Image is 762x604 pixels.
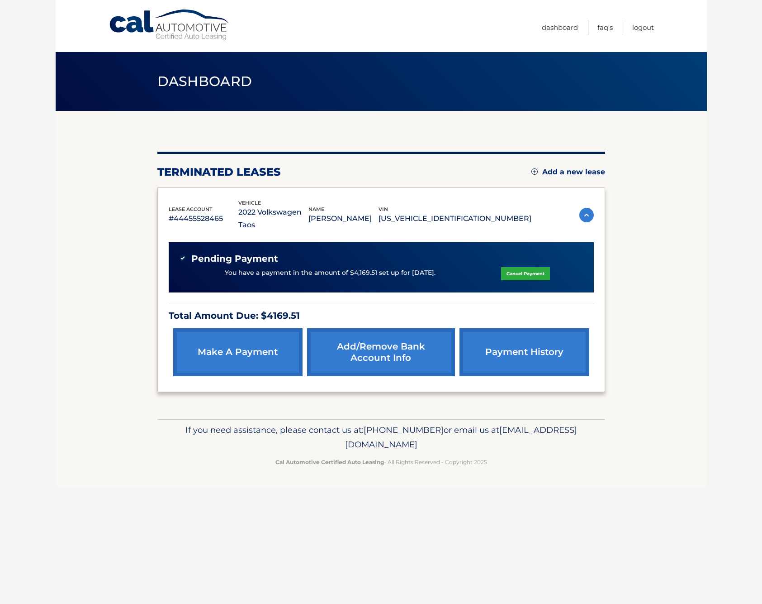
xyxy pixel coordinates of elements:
[579,208,594,222] img: accordion-active.svg
[191,253,278,264] span: Pending Payment
[163,457,599,467] p: - All Rights Reserved - Copyright 2025
[345,425,577,450] span: [EMAIL_ADDRESS][DOMAIN_NAME]
[169,308,594,324] p: Total Amount Due: $4169.51
[180,255,186,261] img: check-green.svg
[459,328,589,376] a: payment history
[238,200,261,206] span: vehicle
[379,212,531,225] p: [US_VEHICLE_IDENTIFICATION_NUMBER]
[163,423,599,452] p: If you need assistance, please contact us at: or email us at
[275,459,384,465] strong: Cal Automotive Certified Auto Leasing
[501,267,550,280] a: Cancel Payment
[308,212,379,225] p: [PERSON_NAME]
[109,9,231,41] a: Cal Automotive
[531,168,605,177] a: Add a new lease
[238,206,308,231] p: 2022 Volkswagen Taos
[542,20,578,35] a: Dashboard
[308,206,324,212] span: name
[364,425,444,435] span: [PHONE_NUMBER]
[379,206,388,212] span: vin
[157,165,281,179] h2: terminated leases
[597,20,613,35] a: FAQ's
[531,168,538,175] img: add.svg
[307,328,455,376] a: Add/Remove bank account info
[157,73,252,90] span: Dashboard
[632,20,654,35] a: Logout
[169,206,213,212] span: lease account
[169,212,239,225] p: #44455528465
[173,328,303,376] a: make a payment
[225,268,435,278] p: You have a payment in the amount of $4,169.51 set up for [DATE].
